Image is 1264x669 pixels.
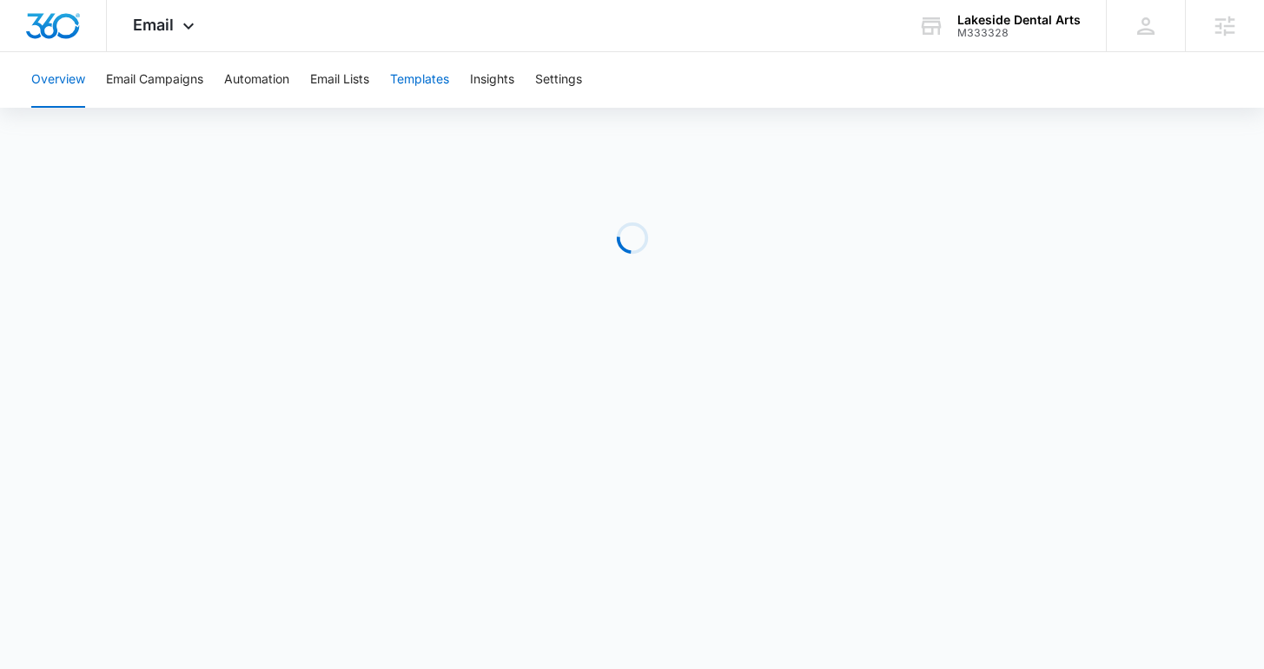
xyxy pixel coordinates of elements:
button: Automation [224,52,289,108]
button: Overview [31,52,85,108]
button: Settings [535,52,582,108]
span: Email [133,16,174,34]
div: account name [957,13,1081,27]
button: Email Campaigns [106,52,203,108]
div: account id [957,27,1081,39]
button: Insights [470,52,514,108]
button: Email Lists [310,52,369,108]
button: Templates [390,52,449,108]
